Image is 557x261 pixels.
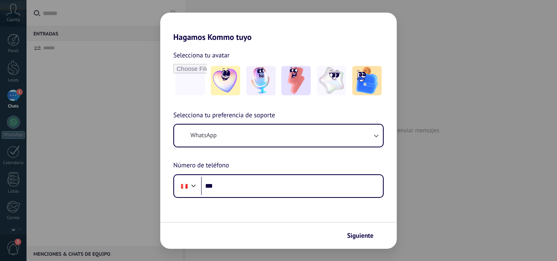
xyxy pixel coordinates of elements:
[347,233,374,239] span: Siguiente
[317,66,346,95] img: -4.jpeg
[173,110,275,121] span: Selecciona tu preferencia de soporte
[177,178,192,195] div: Peru: + 51
[246,66,276,95] img: -2.jpeg
[281,66,311,95] img: -3.jpeg
[190,132,217,140] span: WhatsApp
[211,66,240,95] img: -1.jpeg
[352,66,382,95] img: -5.jpeg
[343,229,385,243] button: Siguiente
[174,125,383,147] button: WhatsApp
[160,13,397,42] h2: Hagamos Kommo tuyo
[173,160,229,171] span: Número de teléfono
[173,50,230,61] span: Selecciona tu avatar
